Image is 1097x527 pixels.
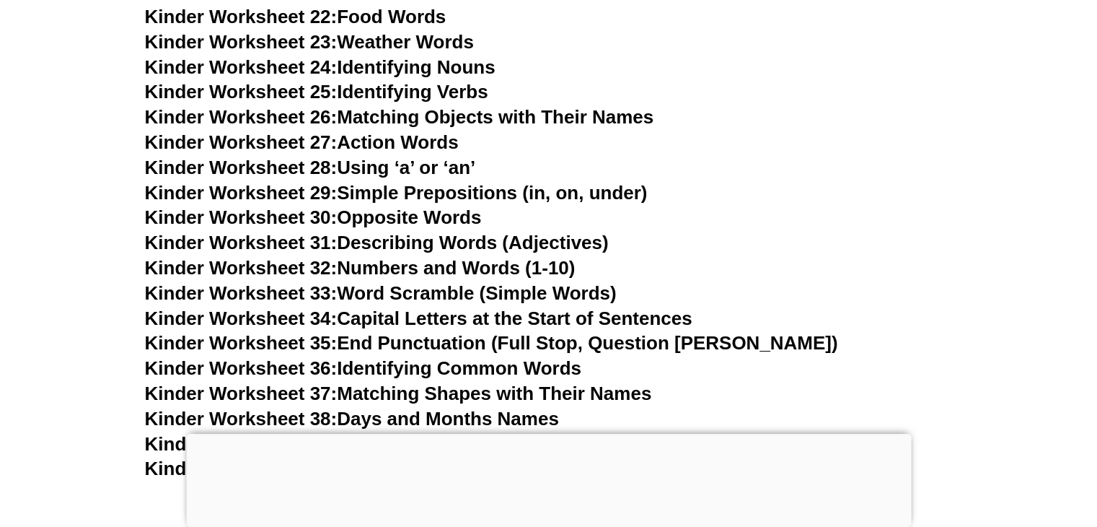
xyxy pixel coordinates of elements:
span: Kinder Worksheet 33: [145,282,338,304]
a: Kinder Worksheet 28:Using ‘a’ or ‘an’ [145,157,476,178]
span: Kinder Worksheet 22: [145,6,338,27]
span: Kinder Worksheet 39: [145,433,338,455]
a: Kinder Worksheet 23:Weather Words [145,31,474,53]
span: Kinder Worksheet 27: [145,131,338,153]
span: Kinder Worksheet 30: [145,206,338,228]
span: Kinder Worksheet 24: [145,56,338,78]
div: Chat Widget [1025,458,1097,527]
span: Kinder Worksheet 29: [145,182,338,204]
a: Kinder Worksheet 29:Simple Prepositions (in, on, under) [145,182,648,204]
a: Kinder Worksheet 33:Word Scramble (Simple Words) [145,282,617,304]
a: Kinder Worksheet 36:Identifying Common Words [145,357,581,379]
span: Kinder Worksheet 32: [145,257,338,279]
span: Kinder Worksheet 28: [145,157,338,178]
span: Kinder Worksheet 38: [145,408,338,430]
span: Kinder Worksheet 34: [145,308,338,329]
span: Kinder Worksheet 36: [145,357,338,379]
a: Kinder Worksheet 32:Numbers and Words (1-10) [145,257,576,279]
span: Kinder Worksheet 31: [145,232,338,253]
a: Kinder Worksheet 25:Identifying Verbs [145,81,488,103]
a: Kinder Worksheet 38:Days and Months Names [145,408,559,430]
a: Kinder Worksheet 27:Action Words [145,131,459,153]
span: Kinder Worksheet 35: [145,332,338,354]
iframe: Advertisement [186,434,911,523]
a: Kinder Worksheet 30:Opposite Words [145,206,482,228]
a: Kinder Worksheet 35:End Punctuation (Full Stop, Question [PERSON_NAME]) [145,332,838,354]
a: Kinder Worksheet 40:Simple Compound Words [145,458,566,479]
a: Kinder Worksheet 39:Simple Plurals [145,433,467,455]
a: Kinder Worksheet 24:Identifying Nouns [145,56,495,78]
a: Kinder Worksheet 26:Matching Objects with Their Names [145,106,654,128]
span: Kinder Worksheet 26: [145,106,338,128]
a: Kinder Worksheet 22:Food Words [145,6,446,27]
a: Kinder Worksheet 31:Describing Words (Adjectives) [145,232,609,253]
span: Kinder Worksheet 40: [145,458,338,479]
a: Kinder Worksheet 34:Capital Letters at the Start of Sentences [145,308,692,329]
a: Kinder Worksheet 37:Matching Shapes with Their Names [145,383,652,404]
span: Kinder Worksheet 25: [145,81,338,103]
span: Kinder Worksheet 23: [145,31,338,53]
iframe: To enrich screen reader interactions, please activate Accessibility in Grammarly extension settings [1025,458,1097,527]
span: Kinder Worksheet 37: [145,383,338,404]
